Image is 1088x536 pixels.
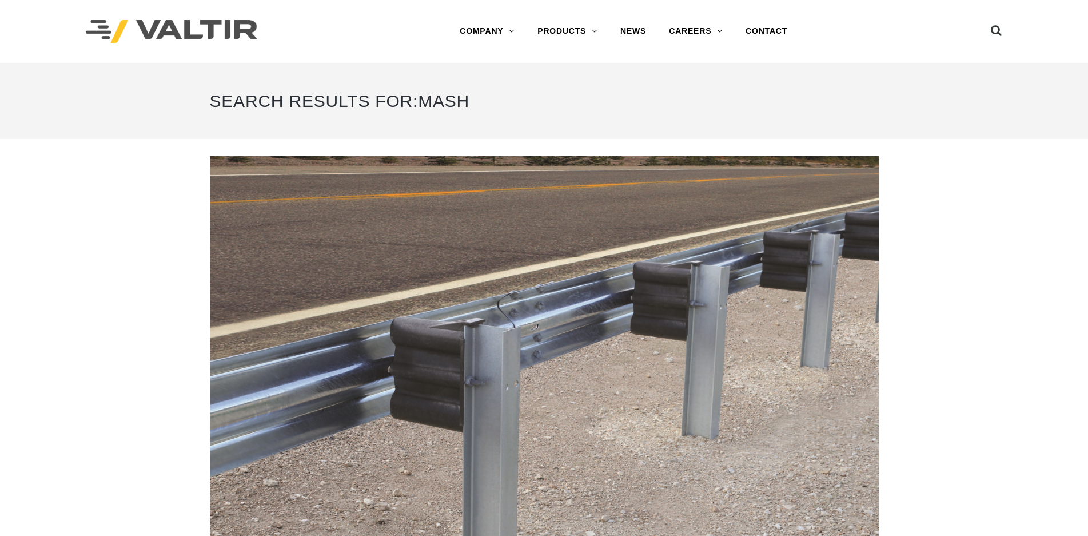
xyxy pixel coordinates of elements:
[448,20,526,43] a: COMPANY
[657,20,734,43] a: CAREERS
[210,80,879,122] h1: Search Results for:
[86,20,257,43] img: Valtir
[418,92,469,110] span: mash
[526,20,609,43] a: PRODUCTS
[734,20,799,43] a: CONTACT
[609,20,657,43] a: NEWS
